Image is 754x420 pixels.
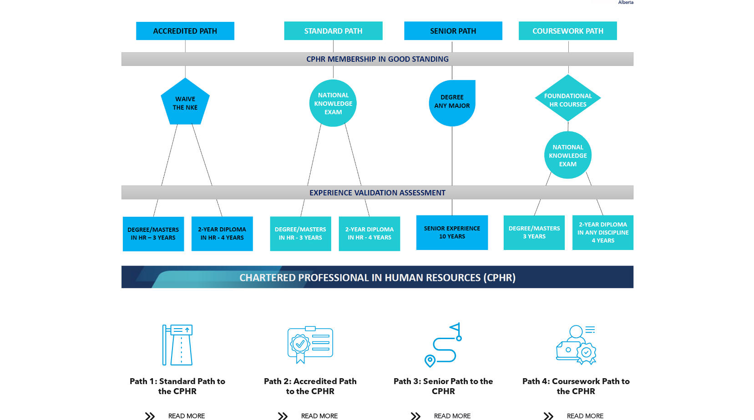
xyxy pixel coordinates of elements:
span: Path 1: Standard Path to the CPHR [130,378,225,396]
span: Path 2: Accredited Path to the CPHR [264,378,357,396]
span: Path 4: Coursework Path to the CPHR [522,378,630,396]
span: Path 3: Senior Path to the CPHR [394,378,493,396]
